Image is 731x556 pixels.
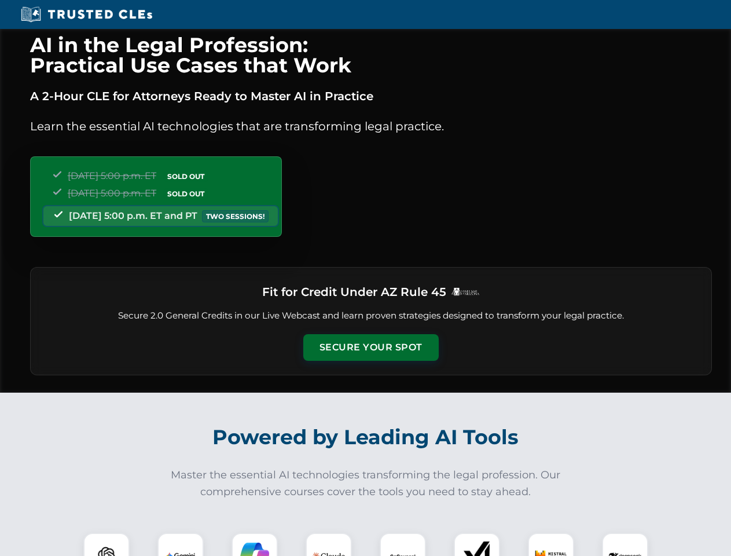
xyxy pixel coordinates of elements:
[30,87,712,105] p: A 2-Hour CLE for Attorneys Ready to Master AI in Practice
[163,467,568,500] p: Master the essential AI technologies transforming the legal profession. Our comprehensive courses...
[45,309,697,323] p: Secure 2.0 General Credits in our Live Webcast and learn proven strategies designed to transform ...
[163,188,208,200] span: SOLD OUT
[45,417,686,458] h2: Powered by Leading AI Tools
[30,35,712,75] h1: AI in the Legal Profession: Practical Use Cases that Work
[451,287,480,296] img: Logo
[262,281,446,302] h3: Fit for Credit Under AZ Rule 45
[30,117,712,136] p: Learn the essential AI technologies that are transforming legal practice.
[303,334,439,361] button: Secure Your Spot
[68,170,156,181] span: [DATE] 5:00 p.m. ET
[68,188,156,199] span: [DATE] 5:00 p.m. ET
[163,170,208,182] span: SOLD OUT
[17,6,156,23] img: Trusted CLEs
